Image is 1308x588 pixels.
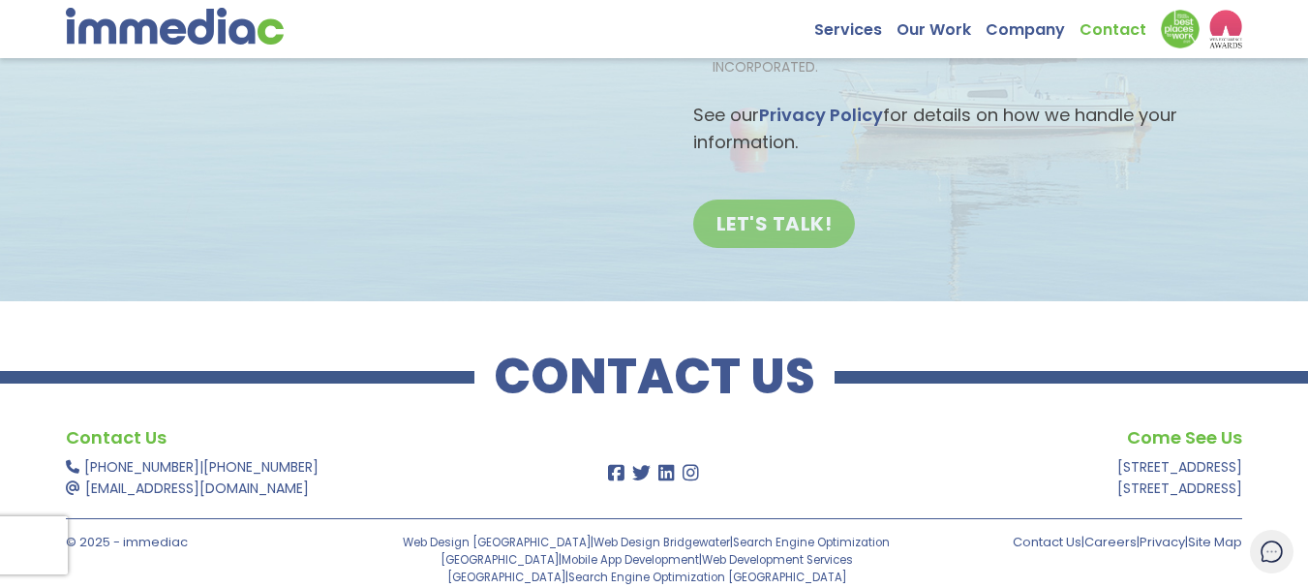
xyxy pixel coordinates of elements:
a: Privacy Policy [759,103,883,127]
a: Company [986,10,1080,40]
a: Careers [1084,533,1137,551]
img: immediac [66,8,284,45]
h2: CONTACT US [474,359,835,394]
a: Services [814,10,897,40]
a: Contact [1080,10,1161,40]
img: logo2_wea_nobg.webp [1209,10,1243,48]
p: | | | | | [360,534,934,586]
a: Site Map [1188,533,1242,551]
img: Down [1161,10,1200,48]
p: © 2025 - immediac [66,534,346,550]
input: LET'S TALK! [693,200,856,248]
a: Web Design [GEOGRAPHIC_DATA] [403,535,591,550]
h4: Contact Us [66,423,542,451]
a: [PHONE_NUMBER] [203,457,319,477]
p: | | | [962,534,1242,550]
a: Contact Us [1013,533,1081,551]
h4: Come See Us [767,423,1243,451]
a: Search Engine Optimization [GEOGRAPHIC_DATA] [568,570,846,585]
a: [PHONE_NUMBER] [84,457,199,477]
a: Privacy [1140,533,1185,551]
a: [EMAIL_ADDRESS][DOMAIN_NAME] [85,479,309,498]
p: See our for details on how we handle your information. [693,102,1229,156]
a: [STREET_ADDRESS][STREET_ADDRESS] [1117,457,1242,498]
a: Web Design Bridgewater [593,535,730,550]
a: Mobile App Development [562,552,699,568]
p: | [66,456,542,499]
a: Our Work [897,10,986,40]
